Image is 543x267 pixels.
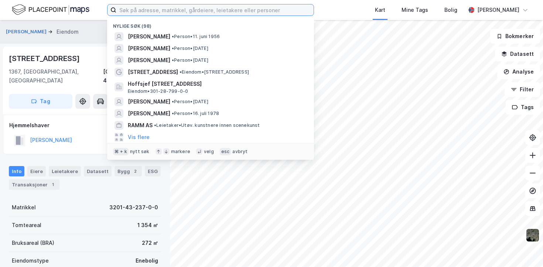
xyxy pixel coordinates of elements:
[495,47,540,61] button: Datasett
[9,166,24,176] div: Info
[142,239,158,247] div: 272 ㎡
[128,88,188,94] span: Eiendom • 301-28-799-0-0
[145,166,161,176] div: ESG
[526,228,540,242] img: 9k=
[103,67,161,85] div: [GEOGRAPHIC_DATA], 43/237
[172,45,174,51] span: •
[128,68,178,77] span: [STREET_ADDRESS]
[154,122,156,128] span: •
[402,6,428,14] div: Mine Tags
[220,148,231,155] div: esc
[12,203,36,212] div: Matrikkel
[490,29,540,44] button: Bokmerker
[128,32,170,41] span: [PERSON_NAME]
[116,4,314,16] input: Søk på adresse, matrikkel, gårdeiere, leietakere eller personer
[107,17,314,31] div: Nylige søk (98)
[57,27,79,36] div: Eiendom
[506,231,543,267] iframe: Chat Widget
[444,6,457,14] div: Bolig
[172,111,219,116] span: Person • 16. juli 1978
[109,203,158,212] div: 3201-43-237-0-0
[132,168,139,175] div: 2
[497,64,540,79] button: Analyse
[128,97,170,106] span: [PERSON_NAME]
[180,69,182,75] span: •
[477,6,519,14] div: [PERSON_NAME]
[84,166,112,176] div: Datasett
[49,181,57,188] div: 1
[136,256,158,265] div: Enebolig
[172,99,174,104] span: •
[232,149,247,155] div: avbryt
[128,56,170,65] span: [PERSON_NAME]
[172,34,220,40] span: Person • 11. juni 1956
[49,166,81,176] div: Leietakere
[172,111,174,116] span: •
[9,121,161,130] div: Hjemmelshaver
[128,44,170,53] span: [PERSON_NAME]
[204,149,214,155] div: velg
[9,179,59,190] div: Transaksjoner
[506,231,543,267] div: Kontrollprogram for chat
[171,149,190,155] div: markere
[12,3,89,16] img: logo.f888ab2527a4732fd821a326f86c7f29.svg
[172,99,208,105] span: Person • [DATE]
[9,67,103,85] div: 1367, [GEOGRAPHIC_DATA], [GEOGRAPHIC_DATA]
[128,80,305,88] span: Hoffsjef [STREET_ADDRESS]
[180,69,249,75] span: Eiendom • [STREET_ADDRESS]
[137,221,158,230] div: 1 354 ㎡
[128,121,153,130] span: RAMM AS
[172,34,174,39] span: •
[172,45,208,51] span: Person • [DATE]
[172,57,174,63] span: •
[6,28,48,36] button: [PERSON_NAME]
[130,149,150,155] div: nytt søk
[9,94,72,109] button: Tag
[12,256,49,265] div: Eiendomstype
[12,239,54,247] div: Bruksareal (BRA)
[506,100,540,115] button: Tags
[505,82,540,97] button: Filter
[115,166,142,176] div: Bygg
[128,133,150,142] button: Vis flere
[154,122,260,128] span: Leietaker • Utøv. kunstnere innen scenekunst
[9,53,81,64] div: [STREET_ADDRESS]
[128,109,170,118] span: [PERSON_NAME]
[172,57,208,63] span: Person • [DATE]
[27,166,46,176] div: Eiere
[113,148,129,155] div: ⌘ + k
[375,6,385,14] div: Kart
[12,221,41,230] div: Tomteareal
